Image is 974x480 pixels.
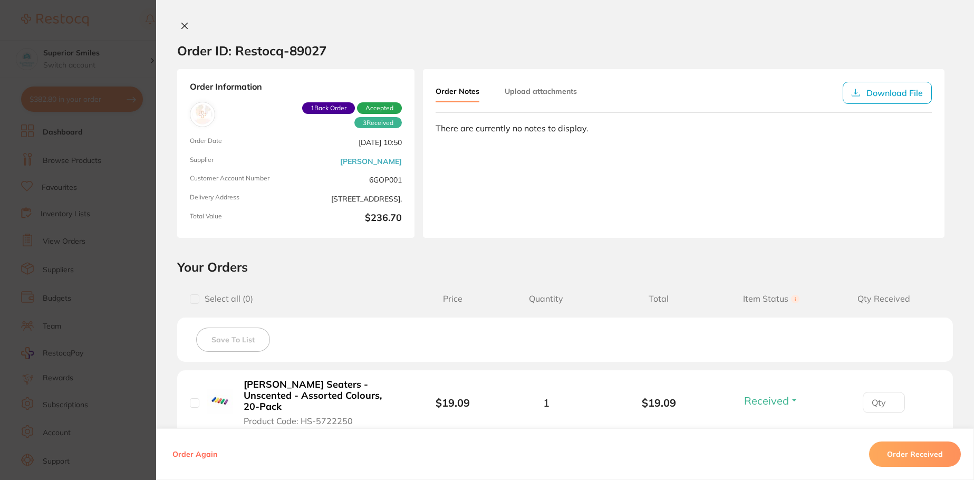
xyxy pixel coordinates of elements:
[415,294,490,304] span: Price
[190,82,402,93] strong: Order Information
[843,82,932,104] button: Download File
[196,328,270,352] button: Save To List
[300,194,402,204] span: [STREET_ADDRESS],
[244,416,353,426] span: Product Code: HS-5722250
[300,175,402,185] span: 6GOP001
[244,379,396,412] b: [PERSON_NAME] Seaters - Unscented - Assorted Colours, 20-Pack
[505,82,577,101] button: Upload attachments
[177,43,326,59] h2: Order ID: Restocq- 89027
[603,294,715,304] span: Total
[190,137,292,148] span: Order Date
[240,379,399,426] button: [PERSON_NAME] Seaters - Unscented - Assorted Colours, 20-Pack Product Code: HS-5722250
[300,213,402,225] b: $236.70
[357,102,402,114] span: Accepted
[354,117,402,129] span: Received
[603,397,715,409] b: $19.09
[741,394,802,407] button: Received
[715,294,827,304] span: Item Status
[436,82,479,102] button: Order Notes
[744,394,789,407] span: Received
[190,175,292,185] span: Customer Account Number
[828,294,940,304] span: Qty Received
[207,389,233,414] img: Henry Schein Aligner Seaters - Unscented - Assorted Colours, 20-Pack
[300,137,402,148] span: [DATE] 10:50
[340,157,402,166] a: [PERSON_NAME]
[302,102,355,114] span: Back orders
[869,441,961,467] button: Order Received
[436,123,932,133] div: There are currently no notes to display.
[192,104,213,124] img: Henry Schein Halas
[190,213,292,225] span: Total Value
[177,259,953,275] h2: Your Orders
[543,397,549,409] span: 1
[190,156,292,167] span: Supplier
[863,392,905,413] input: Qty
[199,294,253,304] span: Select all ( 0 )
[436,396,470,409] b: $19.09
[190,194,292,204] span: Delivery Address
[169,449,220,459] button: Order Again
[490,294,602,304] span: Quantity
